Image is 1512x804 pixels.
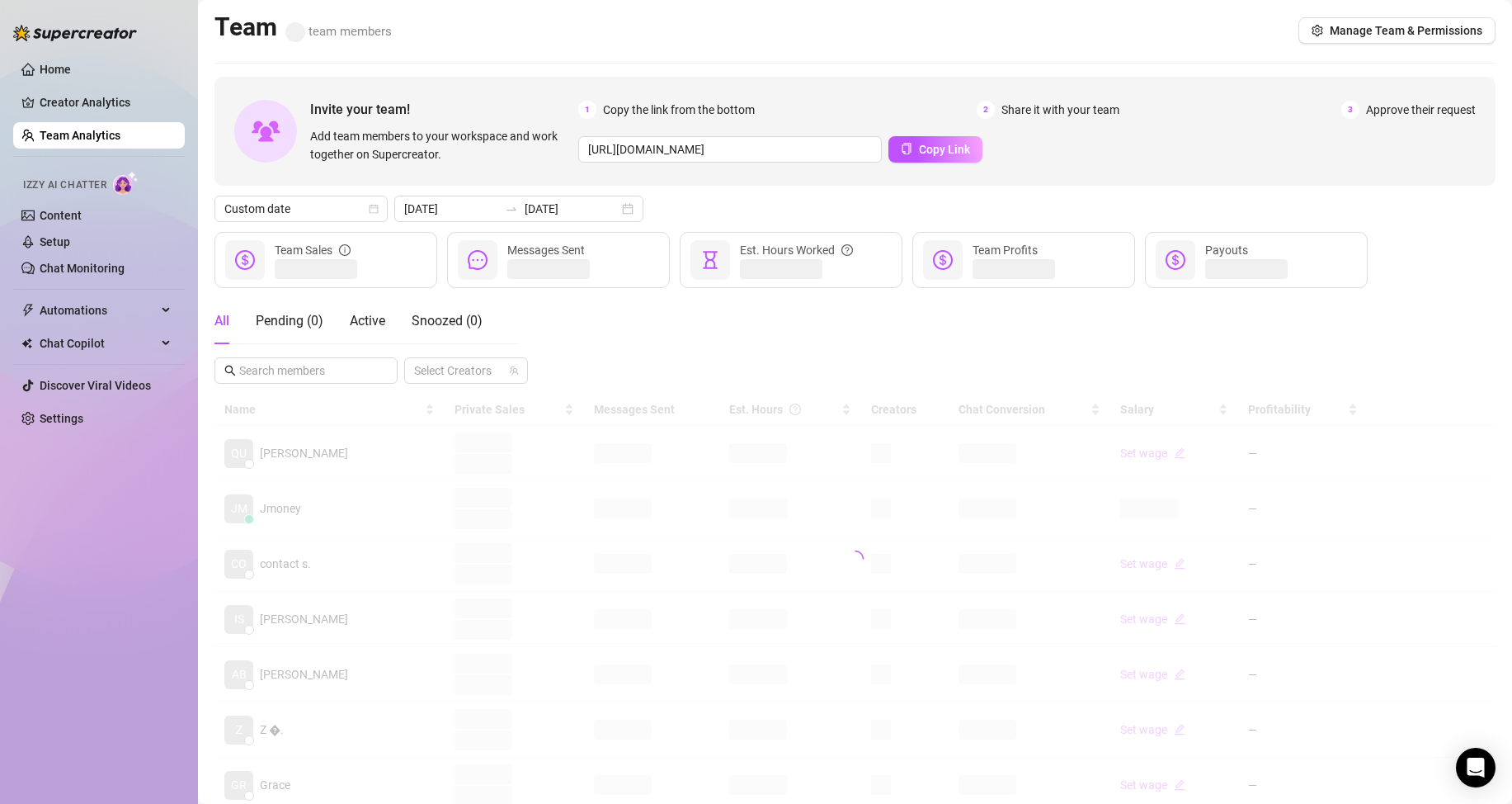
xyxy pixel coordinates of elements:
img: Chat Copilot [21,338,32,349]
span: Custom date [224,196,378,221]
span: thunderbolt [21,304,35,317]
span: team members [285,24,392,39]
span: 1 [578,101,596,119]
span: Approve their request [1366,101,1476,119]
span: Messages Sent [507,244,585,257]
div: All [214,311,229,331]
span: Automations [40,297,157,324]
button: Manage Team & Permissions [1298,17,1496,44]
span: to [505,202,518,215]
div: Est. Hours Worked [740,241,853,259]
div: Pending ( 0 ) [256,311,323,331]
span: Manage Team & Permissions [1330,24,1482,37]
span: Invite your team! [310,99,578,120]
span: Payouts [1205,244,1248,257]
h2: Team [214,12,392,43]
span: search [224,365,236,376]
span: Share it with your team [1001,101,1119,119]
span: dollar-circle [1166,250,1185,270]
div: Team Sales [275,241,351,259]
span: Chat Copilot [40,330,157,357]
a: Chat Monitoring [40,262,125,275]
span: dollar-circle [235,250,255,270]
span: team [509,366,519,376]
a: Settings [40,412,83,425]
span: Izzy AI Chatter [23,177,106,193]
span: Active [350,313,385,329]
span: swap-right [505,202,518,215]
a: Setup [40,235,70,248]
input: End date [525,200,619,218]
span: Snoozed ( 0 ) [412,313,483,329]
a: Discover Viral Videos [40,379,151,392]
a: Content [40,209,82,222]
div: Open Intercom Messenger [1456,748,1496,787]
span: Copy the link from the bottom [603,101,755,119]
span: Team Profits [973,244,1038,257]
span: dollar-circle [933,250,953,270]
span: message [468,250,488,270]
span: 2 [977,101,995,119]
span: loading [844,547,866,570]
span: question-circle [841,241,853,259]
a: Home [40,63,71,76]
span: calendar [369,204,379,214]
input: Search members [239,362,374,380]
span: Add team members to your workspace and work together on Supercreator. [310,127,572,163]
span: setting [1312,25,1323,36]
span: info-circle [339,241,351,259]
a: Creator Analytics [40,89,172,116]
img: AI Chatter [113,171,139,195]
button: Copy Link [888,136,982,163]
img: logo-BBDzfeDw.svg [13,25,137,41]
span: Copy Link [919,143,970,156]
a: Team Analytics [40,129,120,142]
span: hourglass [700,250,720,270]
input: Start date [404,200,498,218]
span: copy [901,143,912,154]
span: 3 [1341,101,1359,119]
